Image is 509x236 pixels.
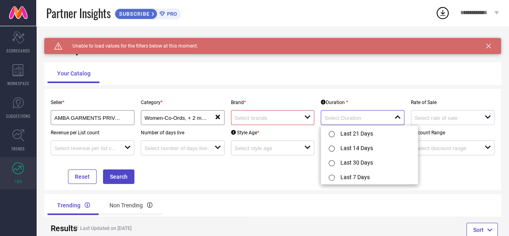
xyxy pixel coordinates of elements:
span: SUGGESTIONS [6,113,31,119]
li: Last 7 Days [321,169,418,184]
p: Rate of Sale [411,100,495,105]
span: PRO [165,11,177,17]
button: Search [103,169,134,184]
input: Select style age [235,145,297,151]
input: Select Duration [324,115,387,121]
p: Category [141,100,225,105]
span: Partner Insights [46,5,111,21]
span: SUBSCRIBE [115,11,152,17]
li: Last 21 Days [321,126,418,140]
a: SUBSCRIBEPRO [115,6,181,19]
h4: Last Updated on [DATE] [69,226,248,231]
input: Select revenue per list count [54,145,117,151]
input: Select seller [54,115,123,121]
div: Women-Co-Ords, Women-Kurta Sets, Women-Kurtas [144,114,214,121]
p: Discount Range [411,130,495,136]
div: AMBA GARMENTS PRIVATE LIMITED ( 19014 ) [54,114,131,121]
div: Open download list [435,6,450,20]
span: WORKSPACE [7,80,29,86]
h2: Results [51,223,63,233]
li: Last 30 Days [321,155,418,169]
div: Duration [321,100,348,105]
p: Number of days live [141,130,225,136]
div: Your Catalog [47,64,100,83]
input: Select number of days live [144,145,207,151]
li: Last 14 Days [321,140,418,155]
input: Select discount range [414,145,477,151]
input: Select brands [235,115,297,121]
span: FWD [14,178,22,184]
span: Unable to load values for the filters below at this moment. [62,43,198,49]
button: Reset [68,169,97,184]
span: TRENDS [11,146,25,152]
p: Brand [231,100,315,105]
div: Trending [47,196,100,215]
div: Style Age [231,130,259,136]
input: Select rate of sale [414,115,477,121]
input: Select upto 10 categories [144,115,207,121]
div: Non Trending [100,196,162,215]
p: Seller [51,100,134,105]
p: Revenue per List count [51,130,134,136]
span: SCORECARDS [6,48,30,54]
